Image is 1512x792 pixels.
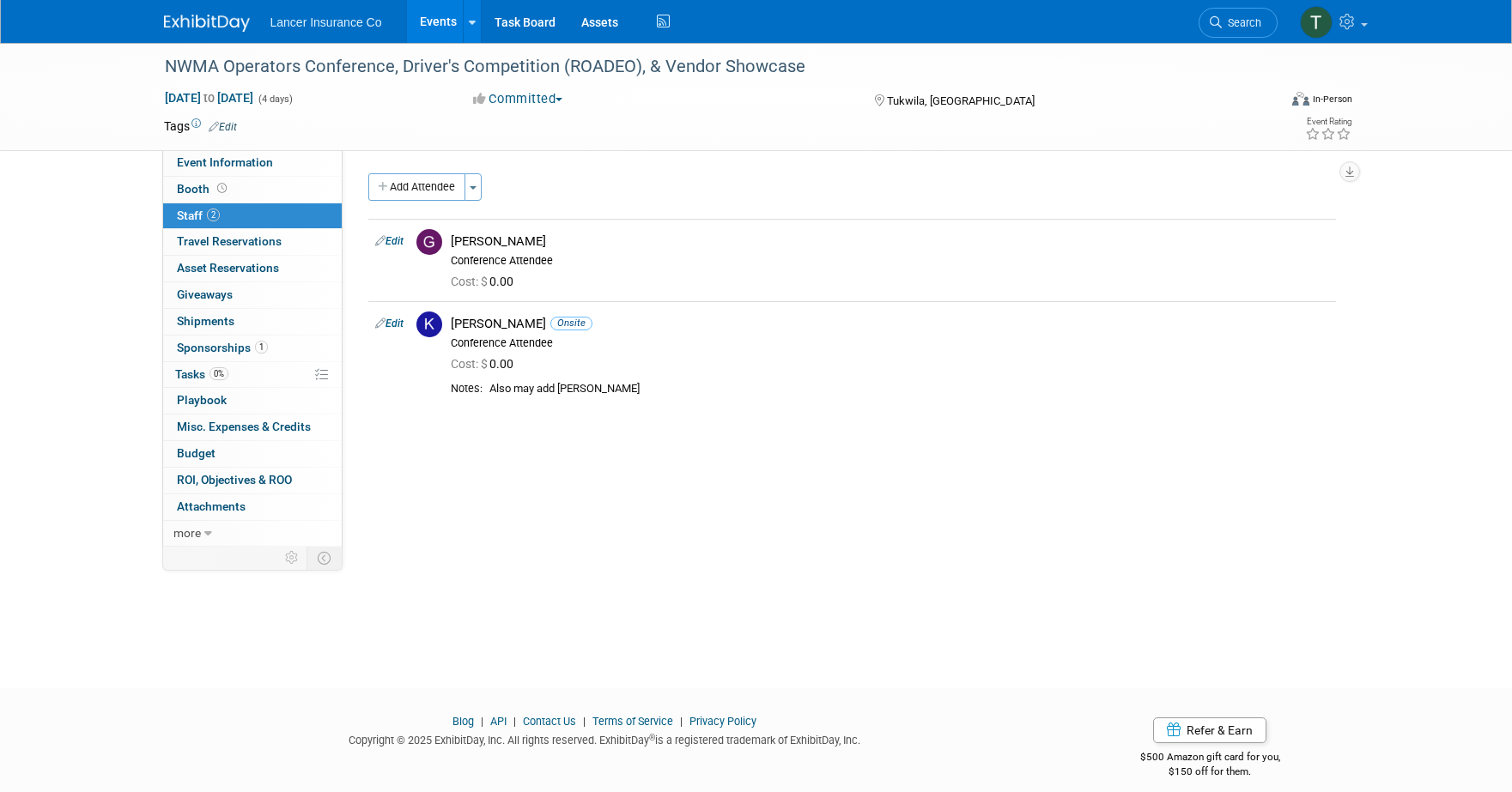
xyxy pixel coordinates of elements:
span: (4 days) [257,94,293,105]
span: 0.00 [451,275,520,288]
div: Also may add [PERSON_NAME] [489,382,1329,396]
td: Toggle Event Tabs [307,547,342,569]
span: 1 [255,341,268,354]
a: Attachments [163,494,342,520]
td: Personalize Event Tab Strip [277,547,307,569]
span: | [579,715,590,728]
div: Conference Attendee [451,254,1329,268]
div: Event Rating [1305,118,1351,126]
span: 0% [209,367,228,380]
span: Sponsorships [177,341,268,354]
div: In-Person [1312,93,1352,106]
span: Cost: $ [451,357,489,371]
sup: ® [649,733,655,742]
span: 2 [207,209,220,221]
span: 0.00 [451,357,520,371]
a: Privacy Policy [689,715,756,728]
div: $150 off for them. [1072,765,1349,779]
div: [PERSON_NAME] [451,316,1329,332]
td: Tags [164,118,237,135]
span: Tasks [175,367,228,381]
a: Misc. Expenses & Credits [163,414,342,440]
img: ExhibitDay [164,15,250,32]
span: Booth not reserved yet [214,182,230,195]
a: Refer & Earn [1153,717,1266,743]
span: Staff [177,209,220,222]
span: Attachments [177,499,246,513]
a: Giveaways [163,282,342,308]
span: Shipments [177,314,234,328]
img: G.jpg [416,229,442,255]
a: API [490,715,507,728]
a: Terms of Service [592,715,673,728]
span: | [676,715,687,728]
span: | [477,715,488,728]
span: Tukwila, [GEOGRAPHIC_DATA] [887,94,1035,107]
a: Blog [452,715,474,728]
div: Notes: [451,382,483,396]
a: Booth [163,177,342,203]
span: Search [1222,16,1261,29]
a: ROI, Objectives & ROO [163,468,342,493]
a: Asset Reservations [163,256,342,281]
span: [DATE] [DATE] [164,90,254,106]
a: Travel Reservations [163,229,342,255]
div: [PERSON_NAME] [451,233,1329,250]
button: Add Attendee [368,173,465,201]
span: Booth [177,182,230,196]
span: Cost: $ [451,275,489,288]
button: Committed [467,90,569,108]
img: Format-Inperson.png [1292,92,1309,106]
span: to [201,91,217,105]
div: NWMA Operators Conference, Driver's Competition (ROADEO), & Vendor Showcase [159,51,1252,82]
div: $500 Amazon gift card for you, [1072,739,1349,778]
img: Terrence Forrest [1300,6,1333,39]
span: ROI, Objectives & ROO [177,473,292,487]
span: Playbook [177,393,227,407]
a: Playbook [163,388,342,414]
a: Event Information [163,150,342,176]
a: Budget [163,441,342,467]
a: Tasks0% [163,362,342,388]
a: Shipments [163,309,342,335]
span: Giveaways [177,287,233,301]
a: Sponsorships1 [163,336,342,361]
span: | [509,715,520,728]
a: Edit [209,121,237,133]
a: Edit [375,235,404,247]
a: Search [1199,8,1278,38]
span: Misc. Expenses & Credits [177,420,311,433]
a: Staff2 [163,203,342,229]
span: Onsite [550,317,592,329]
a: more [163,521,342,547]
span: Budget [177,446,216,460]
a: Edit [375,317,404,329]
span: more [173,526,201,540]
div: Event Format [1176,89,1353,115]
div: Copyright © 2025 ExhibitDay, Inc. All rights reserved. ExhibitDay is a registered trademark of Ex... [164,729,1047,748]
span: Event Information [177,155,273,169]
span: Asset Reservations [177,261,279,275]
span: Lancer Insurance Co [270,15,382,29]
a: Contact Us [523,715,576,728]
div: Conference Attendee [451,336,1329,350]
span: Travel Reservations [177,234,282,248]
img: K.jpg [416,311,442,337]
